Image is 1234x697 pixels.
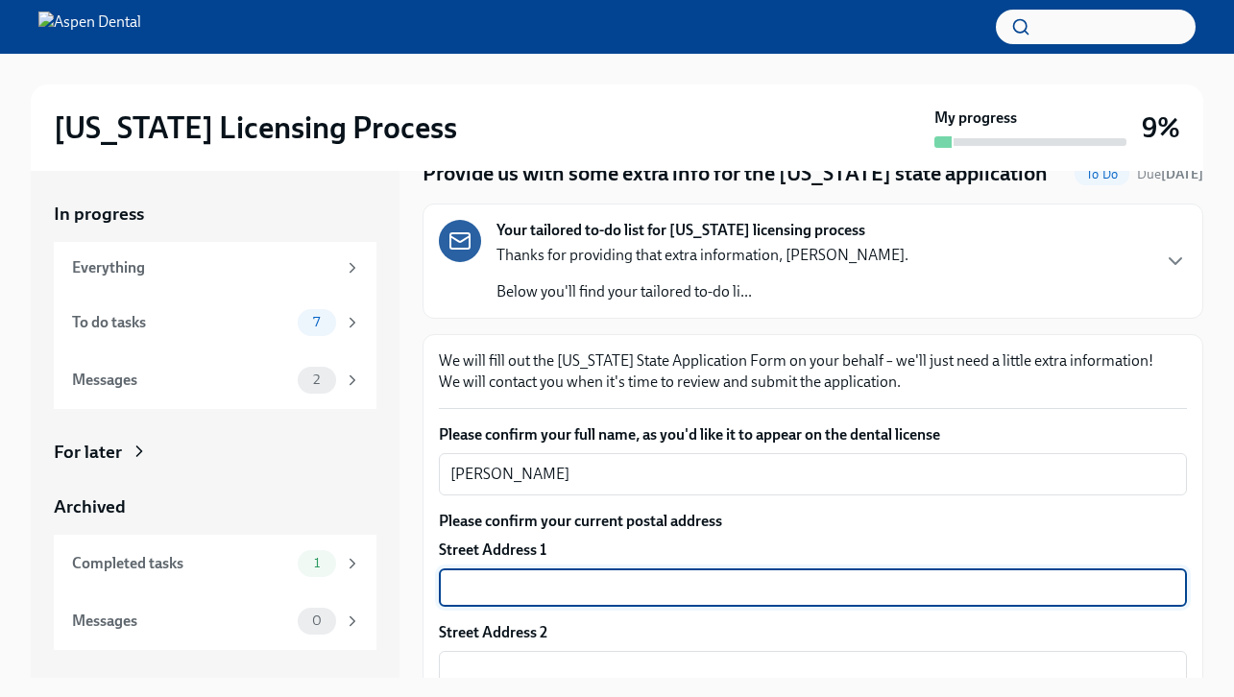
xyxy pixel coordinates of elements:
h3: 9% [1142,110,1180,145]
strong: [DATE] [1161,166,1203,182]
p: Below you'll find your tailored to-do li... [496,281,908,302]
a: In progress [54,202,376,227]
a: To do tasks7 [54,294,376,351]
div: Completed tasks [72,553,290,574]
span: 2 [302,373,331,387]
div: For later [54,440,122,465]
div: To do tasks [72,312,290,333]
span: 7 [302,315,331,329]
p: We will fill out the [US_STATE] State Application Form on your behalf – we'll just need a little ... [439,350,1187,393]
a: For later [54,440,376,465]
a: Messages2 [54,351,376,409]
div: Messages [72,370,290,391]
textarea: [PERSON_NAME] [450,463,1175,486]
label: Please confirm your current postal address [439,511,1187,532]
label: Street Address 1 [439,540,546,561]
div: Messages [72,611,290,632]
img: Aspen Dental [38,12,141,42]
h4: Provide us with some extra info for the [US_STATE] state application [423,159,1048,188]
strong: My progress [934,108,1017,129]
a: Archived [54,494,376,519]
strong: Your tailored to-do list for [US_STATE] licensing process [496,220,865,241]
span: To Do [1075,167,1129,181]
div: Everything [72,257,336,278]
label: Street Address 2 [439,622,547,643]
span: September 5th, 2025 10:00 [1137,165,1203,183]
span: 0 [301,613,333,628]
p: Thanks for providing that extra information, [PERSON_NAME]. [496,245,908,266]
label: Please confirm your full name, as you'd like it to appear on the dental license [439,424,1187,445]
a: Completed tasks1 [54,535,376,592]
a: Everything [54,242,376,294]
span: Due [1137,166,1203,182]
span: 1 [302,556,331,570]
h2: [US_STATE] Licensing Process [54,108,457,147]
a: Messages0 [54,592,376,650]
